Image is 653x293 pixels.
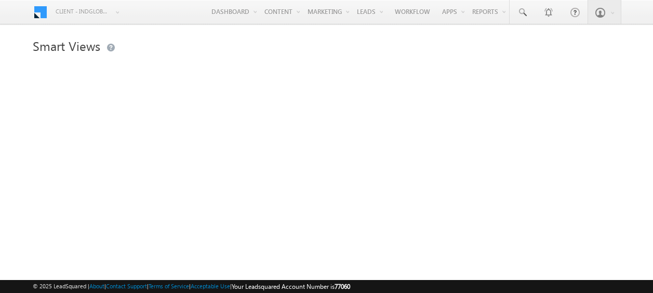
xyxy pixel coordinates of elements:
[191,283,230,289] a: Acceptable Use
[33,282,350,291] span: © 2025 LeadSquared | | | | |
[335,283,350,290] span: 77060
[33,37,100,54] span: Smart Views
[89,283,104,289] a: About
[149,283,189,289] a: Terms of Service
[56,6,110,17] span: Client - indglobal1 (77060)
[232,283,350,290] span: Your Leadsquared Account Number is
[106,283,147,289] a: Contact Support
